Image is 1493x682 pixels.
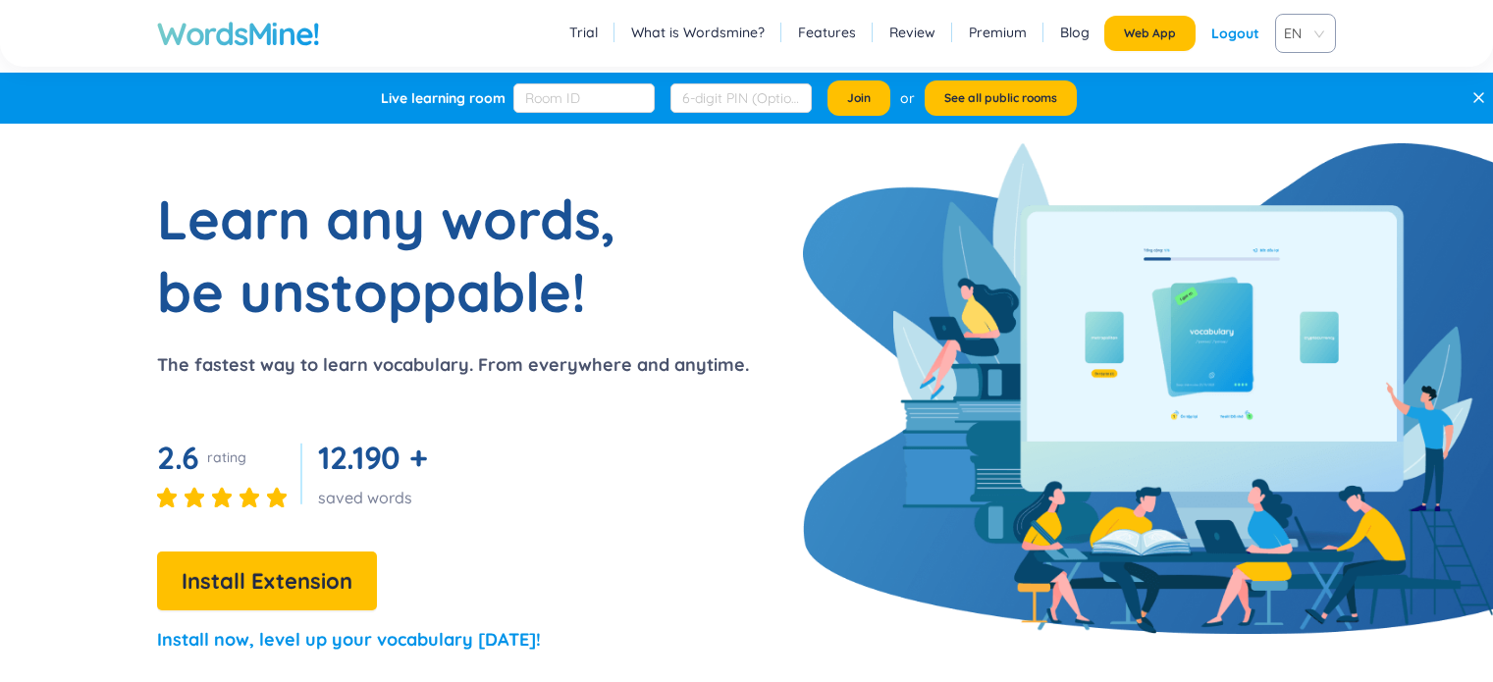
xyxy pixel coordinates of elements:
[1124,26,1176,41] span: Web App
[157,351,749,379] p: The fastest way to learn vocabulary. From everywhere and anytime.
[900,87,915,109] div: or
[157,183,648,328] h1: Learn any words, be unstoppable!
[157,551,377,610] button: Install Extension
[381,88,506,108] div: Live learning room
[157,573,377,593] a: Install Extension
[798,23,856,42] a: Features
[889,23,935,42] a: Review
[1060,23,1090,42] a: Blog
[207,447,246,467] div: rating
[1284,19,1319,48] span: EN
[569,23,598,42] a: Trial
[157,14,320,53] a: WordsMine!
[969,23,1027,42] a: Premium
[157,438,199,477] span: 2.6
[827,80,890,116] button: Join
[944,90,1057,106] span: See all public rooms
[631,23,765,42] a: What is Wordsmine?
[318,438,427,477] span: 12.190 +
[182,564,352,599] span: Install Extension
[157,626,541,654] p: Install now, level up your vocabulary [DATE]!
[1211,16,1259,51] div: Logout
[1104,16,1196,51] button: Web App
[847,90,871,106] span: Join
[513,83,655,113] input: Room ID
[925,80,1077,116] button: See all public rooms
[318,487,435,508] div: saved words
[670,83,812,113] input: 6-digit PIN (Optional)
